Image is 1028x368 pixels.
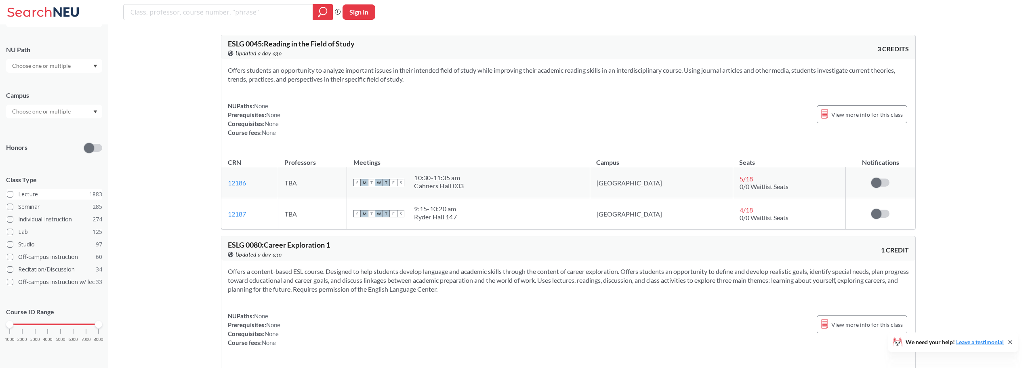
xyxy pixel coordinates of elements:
span: 33 [96,278,102,286]
span: ESLG 0080 : Career Exploration 1 [228,240,330,249]
span: None [266,111,281,118]
div: NUPaths: Prerequisites: Corequisites: Course fees: [228,101,281,137]
label: Off-campus instruction [7,252,102,262]
span: 274 [92,215,102,224]
span: 34 [96,265,102,274]
span: W [375,179,383,186]
span: W [375,210,383,217]
span: F [390,179,397,186]
input: Class, professor, course number, "phrase" [130,5,307,19]
span: None [254,102,269,109]
span: T [383,210,390,217]
span: We need your help! [906,339,1004,345]
input: Choose one or multiple [8,107,76,116]
span: View more info for this class [831,320,903,330]
div: 9:15 - 10:20 am [414,205,457,213]
span: 3 CREDITS [877,44,909,53]
span: S [353,179,361,186]
span: ESLG 0045 : Reading in the Field of Study [228,39,355,48]
span: T [368,210,375,217]
span: 7000 [81,337,91,342]
button: Sign In [343,4,375,20]
th: Professors [278,150,347,167]
span: None [266,321,281,328]
div: 10:30 - 11:35 am [414,174,464,182]
a: Leave a testimonial [956,339,1004,345]
th: Campus [590,150,733,167]
span: None [265,330,279,337]
span: 6000 [68,337,78,342]
span: 5 / 18 [740,175,753,183]
label: Lab [7,227,102,237]
th: Meetings [347,150,590,167]
svg: Dropdown arrow [93,110,97,114]
input: Choose one or multiple [8,61,76,71]
span: 1883 [89,190,102,199]
span: 8000 [94,337,103,342]
span: 125 [92,227,102,236]
span: S [397,179,404,186]
span: 0/0 Waitlist Seats [740,183,788,190]
th: Seats [733,150,846,167]
span: View more info for this class [831,109,903,120]
div: Cahners Hall 003 [414,182,464,190]
a: 12186 [228,179,246,187]
span: T [383,179,390,186]
span: 1000 [5,337,15,342]
a: 12187 [228,210,246,218]
span: 5000 [56,337,65,342]
label: Off-campus instruction w/ lec [7,277,102,287]
span: 285 [92,202,102,211]
span: M [361,179,368,186]
span: 4 / 18 [740,206,753,214]
span: S [397,210,404,217]
div: NUPaths: Prerequisites: Corequisites: Course fees: [228,311,281,347]
span: T [368,179,375,186]
td: TBA [278,198,347,229]
th: Notifications [846,150,915,167]
span: 2000 [17,337,27,342]
label: Lecture [7,189,102,200]
p: Honors [6,143,27,152]
span: Class Type [6,175,102,184]
span: None [254,312,269,320]
span: M [361,210,368,217]
svg: Dropdown arrow [93,65,97,68]
div: Campus [6,91,102,100]
td: TBA [278,167,347,198]
span: 4000 [43,337,53,342]
span: None [265,120,279,127]
span: 0/0 Waitlist Seats [740,214,788,221]
span: Updated a day ago [235,49,282,58]
span: None [262,129,276,136]
span: None [262,339,276,346]
span: Updated a day ago [235,250,282,259]
div: Ryder Hall 147 [414,213,457,221]
span: 1 CREDIT [881,246,909,254]
span: F [390,210,397,217]
span: 3000 [30,337,40,342]
div: Dropdown arrow [6,105,102,118]
span: 97 [96,240,102,249]
div: magnifying glass [313,4,333,20]
span: 60 [96,252,102,261]
label: Recitation/Discussion [7,264,102,275]
td: [GEOGRAPHIC_DATA] [590,198,733,229]
section: Offers a content-based ESL course. Designed to help students develop language and academic skills... [228,267,909,294]
p: Course ID Range [6,307,102,317]
div: NU Path [6,45,102,54]
label: Individual Instruction [7,214,102,225]
section: Offers students an opportunity to analyze important issues in their intended field of study while... [228,66,909,84]
svg: magnifying glass [318,6,328,18]
label: Studio [7,239,102,250]
label: Seminar [7,202,102,212]
span: S [353,210,361,217]
div: Dropdown arrow [6,59,102,73]
div: CRN [228,158,241,167]
td: [GEOGRAPHIC_DATA] [590,167,733,198]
